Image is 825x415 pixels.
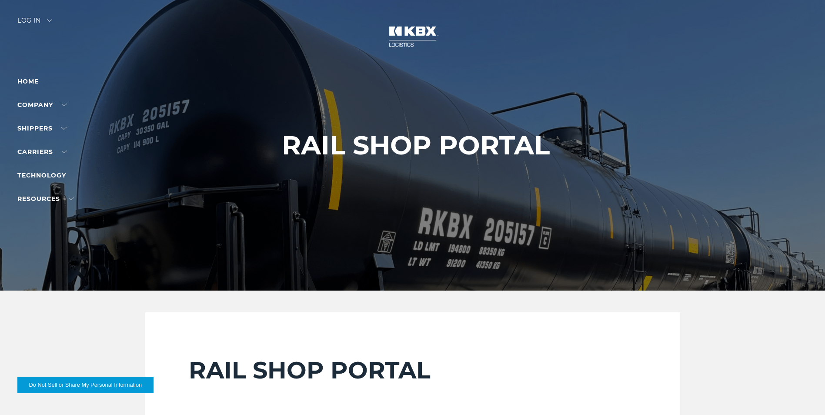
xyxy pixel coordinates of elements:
a: Home [17,77,39,85]
a: Carriers [17,148,67,156]
h1: RAIL SHOP PORTAL [282,131,550,160]
h2: RAIL SHOP PORTAL [189,356,637,385]
div: Log in [17,17,52,30]
img: kbx logo [380,17,445,56]
button: Do Not Sell or Share My Personal Information [17,377,154,393]
img: arrow [47,19,52,22]
a: Company [17,101,67,109]
a: RESOURCES [17,195,74,203]
a: SHIPPERS [17,124,67,132]
a: Technology [17,171,66,179]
